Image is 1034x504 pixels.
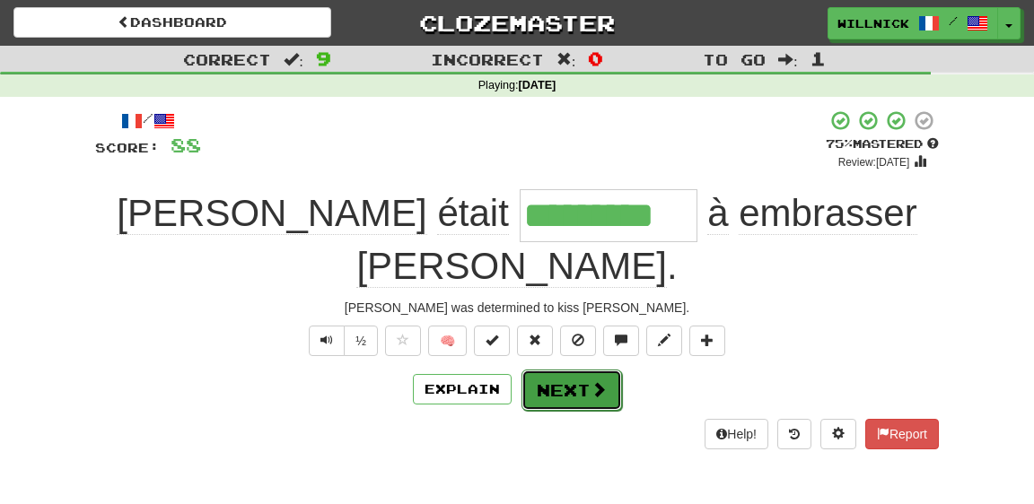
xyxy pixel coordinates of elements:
span: 88 [171,134,201,156]
button: Add to collection (alt+a) [689,326,725,356]
span: 9 [316,48,331,69]
button: Explain [413,374,512,404]
span: : [556,52,576,67]
button: Help! [705,419,768,449]
div: [PERSON_NAME] was determined to kiss [PERSON_NAME]. [95,299,939,317]
span: . [356,192,916,288]
span: To go [703,50,766,68]
span: 1 [811,48,826,69]
span: embrasser [739,192,916,235]
a: Clozemaster [358,7,676,39]
span: 0 [588,48,603,69]
button: Edit sentence (alt+d) [646,326,682,356]
span: était [437,192,508,235]
small: Review: [DATE] [838,156,910,169]
span: [PERSON_NAME] [356,245,666,288]
button: Round history (alt+y) [777,419,811,449]
button: Play sentence audio (ctl+space) [309,326,345,356]
button: Reset to 0% Mastered (alt+r) [517,326,553,356]
span: : [778,52,798,67]
button: Discuss sentence (alt+u) [603,326,639,356]
span: [PERSON_NAME] [117,192,426,235]
span: 75 % [826,136,853,151]
button: Set this sentence to 100% Mastered (alt+m) [474,326,510,356]
strong: [DATE] [519,79,556,91]
button: ½ [344,326,378,356]
span: : [284,52,303,67]
button: Report [865,419,939,449]
button: Ignore sentence (alt+i) [560,326,596,356]
div: / [95,109,201,132]
button: Favorite sentence (alt+f) [385,326,421,356]
span: Incorrect [431,50,544,68]
span: / [949,14,958,27]
span: Correct [183,50,271,68]
div: Text-to-speech controls [305,326,378,356]
a: Willnick / [828,7,998,39]
span: à [707,192,728,235]
button: Next [521,369,622,411]
div: Mastered [826,136,939,152]
span: Willnick [837,15,909,31]
span: Score: [95,140,160,155]
button: 🧠 [428,326,467,356]
a: Dashboard [13,7,331,38]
